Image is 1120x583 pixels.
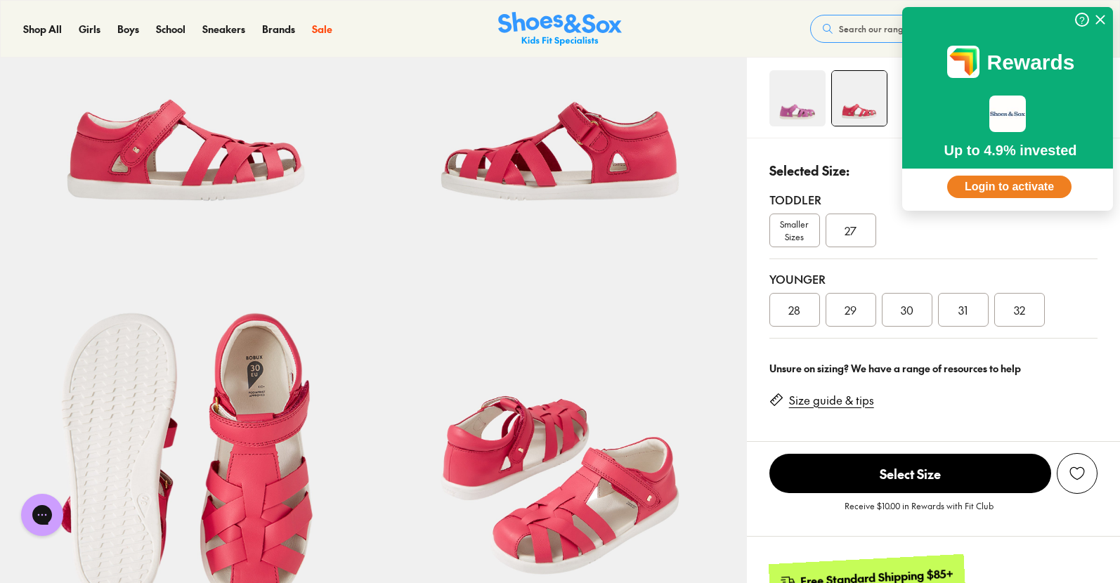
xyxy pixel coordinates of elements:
span: 32 [1014,301,1025,318]
span: Brands [262,22,295,36]
a: Sneakers [202,22,245,37]
span: Sale [312,22,332,36]
img: 4-551543_1 [769,70,826,126]
img: 4-551538_1 [832,71,887,126]
a: Girls [79,22,100,37]
iframe: Gorgias live chat messenger [14,489,70,541]
p: Receive $10.00 in Rewards with Fit Club [845,499,994,525]
p: Selected Size: [769,161,849,180]
span: 28 [788,301,800,318]
span: School [156,22,185,36]
img: SNS_Logo_Responsive.svg [498,12,622,46]
span: 27 [845,222,857,239]
span: Sneakers [202,22,245,36]
span: Smaller Sizes [770,218,819,243]
a: Sale [312,22,332,37]
a: Shop All [23,22,62,37]
a: Boys [117,22,139,37]
span: Select Size [769,454,1051,493]
button: Search our range of products [810,15,1012,43]
span: 29 [845,301,857,318]
button: Add to Wishlist [1057,453,1098,494]
a: Brands [262,22,295,37]
a: Shoes & Sox [498,12,622,46]
a: Size guide & tips [789,393,874,408]
div: Toddler [769,191,1098,208]
span: Girls [79,22,100,36]
span: Boys [117,22,139,36]
span: Search our range of products [839,22,955,35]
div: Unsure on sizing? We have a range of resources to help [769,361,1098,376]
span: 31 [958,301,968,318]
span: 30 [901,301,913,318]
span: Shop All [23,22,62,36]
div: Younger [769,270,1098,287]
a: School [156,22,185,37]
button: Select Size [769,453,1051,494]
